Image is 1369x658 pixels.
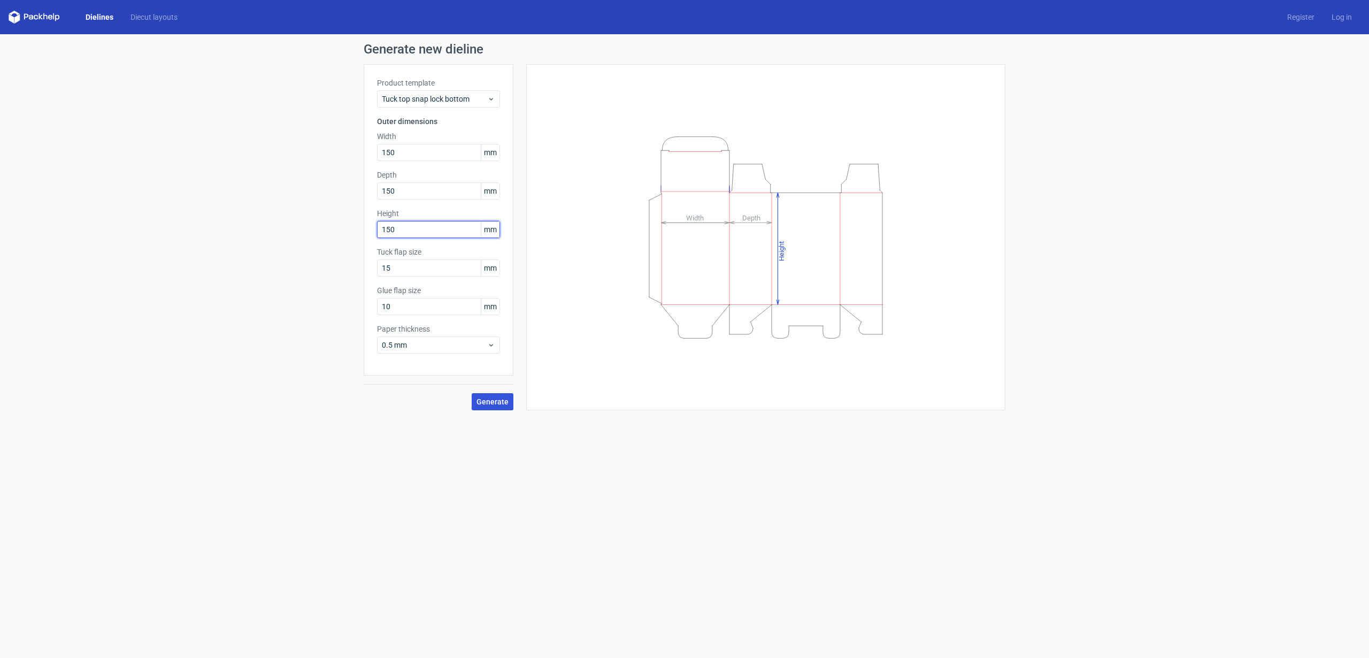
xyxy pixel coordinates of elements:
a: Dielines [77,12,122,22]
span: mm [481,299,499,315]
label: Glue flap size [377,285,500,296]
a: Register [1279,12,1323,22]
tspan: Depth [742,213,760,221]
span: mm [481,221,499,238]
tspan: Width [686,213,704,221]
span: mm [481,144,499,160]
button: Generate [472,393,513,410]
a: Log in [1323,12,1360,22]
label: Height [377,208,500,219]
label: Product template [377,78,500,88]
label: Width [377,131,500,142]
label: Tuck flap size [377,247,500,257]
label: Paper thickness [377,324,500,334]
span: Tuck top snap lock bottom [382,94,487,104]
label: Depth [377,170,500,180]
h3: Outer dimensions [377,116,500,127]
span: 0.5 mm [382,340,487,350]
span: Generate [476,398,509,405]
tspan: Height [778,241,786,261]
h1: Generate new dieline [364,43,1005,56]
span: mm [481,183,499,199]
a: Diecut layouts [122,12,186,22]
span: mm [481,260,499,276]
